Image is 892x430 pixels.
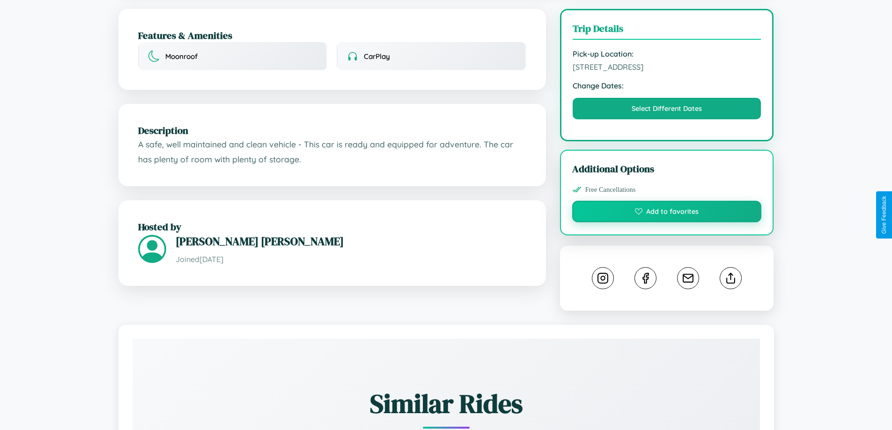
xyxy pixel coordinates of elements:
h2: Description [138,124,526,137]
h3: Additional Options [572,162,762,175]
h3: [PERSON_NAME] [PERSON_NAME] [176,233,526,249]
div: Give Feedback [881,196,887,234]
h2: Hosted by [138,220,526,233]
strong: Pick-up Location: [573,49,761,58]
span: [STREET_ADDRESS] [573,62,761,72]
p: Joined [DATE] [176,253,526,266]
span: CarPlay [364,52,390,61]
span: Free Cancellations [585,186,636,194]
p: A safe, well maintained and clean vehicle - This car is ready and equipped for adventure. The car... [138,137,526,167]
h2: Similar Rides [165,386,727,422]
strong: Change Dates: [573,81,761,90]
h3: Trip Details [573,22,761,40]
h2: Features & Amenities [138,29,526,42]
button: Select Different Dates [573,98,761,119]
button: Add to favorites [572,201,762,222]
span: Moonroof [165,52,198,61]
